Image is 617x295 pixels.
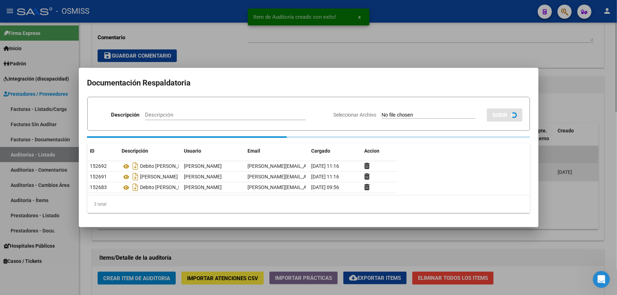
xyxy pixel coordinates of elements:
span: 152692 [90,163,107,169]
i: Descargar documento [131,182,140,193]
span: [PERSON_NAME][EMAIL_ADDRESS][PERSON_NAME][DOMAIN_NAME] [248,163,402,169]
span: 152691 [90,174,107,179]
datatable-header-cell: Email [245,143,309,159]
button: SUBIR [487,108,523,122]
span: Descripción [122,148,149,154]
iframe: Intercom live chat [593,271,610,288]
span: ID [90,148,95,154]
span: [PERSON_NAME][EMAIL_ADDRESS][PERSON_NAME][DOMAIN_NAME] [248,174,402,179]
span: [DATE] 11:16 [312,163,339,169]
i: Descargar documento [131,160,140,172]
span: [PERSON_NAME] [184,174,222,179]
div: Debito [PERSON_NAME] [122,182,179,193]
datatable-header-cell: Cargado [309,143,362,159]
i: Descargar documento [131,171,140,182]
span: [DATE] 09:56 [312,184,339,190]
datatable-header-cell: ID [87,143,119,159]
div: [PERSON_NAME] [122,171,179,182]
span: 152683 [90,184,107,190]
span: [PERSON_NAME][EMAIL_ADDRESS][PERSON_NAME][DOMAIN_NAME] [248,184,402,190]
span: [PERSON_NAME] [184,184,222,190]
datatable-header-cell: Accion [362,143,397,159]
span: [DATE] 11:16 [312,174,339,179]
span: [PERSON_NAME] [184,163,222,169]
datatable-header-cell: Usuario [181,143,245,159]
span: Email [248,148,261,154]
span: Seleccionar Archivo [334,112,377,118]
div: Debito [PERSON_NAME] [122,160,179,172]
datatable-header-cell: Descripción [119,143,181,159]
div: 3 total [87,195,530,213]
span: SUBIR [493,112,508,118]
span: Accion [365,148,380,154]
h2: Documentación Respaldatoria [87,76,530,90]
span: Usuario [184,148,202,154]
span: Cargado [312,148,331,154]
p: Descripción [111,111,139,119]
